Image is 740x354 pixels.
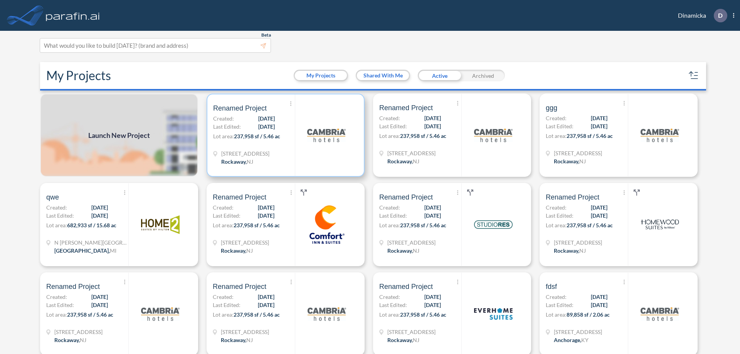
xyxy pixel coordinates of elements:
[546,114,567,122] span: Created:
[54,247,110,254] span: [GEOGRAPHIC_DATA] ,
[554,337,581,343] span: Anchorage ,
[44,8,101,23] img: logo
[379,114,400,122] span: Created:
[379,301,407,309] span: Last Edited:
[567,311,610,318] span: 89,858 sf / 2.06 ac
[141,205,180,244] img: logo
[221,238,269,247] span: 321 Mt Hope Ave
[54,336,86,344] div: Rockaway, NJ
[413,158,419,164] span: NJ
[54,337,80,343] span: Rockaway ,
[418,70,461,81] div: Active
[308,205,346,244] img: logo
[246,247,253,254] span: NJ
[591,203,607,211] span: [DATE]
[413,337,419,343] span: NJ
[400,133,446,139] span: 237,958 sf / 5.46 ac
[387,336,419,344] div: Rockaway, NJ
[221,337,246,343] span: Rockaway ,
[234,222,280,228] span: 237,958 sf / 5.46 ac
[213,104,267,113] span: Renamed Project
[400,311,446,318] span: 237,958 sf / 5.46 ac
[221,149,269,158] span: 321 Mt Hope Ave
[424,203,441,211] span: [DATE]
[546,203,567,211] span: Created:
[379,133,400,139] span: Lot area:
[221,247,253,255] div: Rockaway, NJ
[387,238,436,247] span: 321 Mt Hope Ave
[234,133,280,139] span: 237,958 sf / 5.46 ac
[474,205,513,244] img: logo
[554,238,602,247] span: 321 Mt Hope Ave
[461,70,505,81] div: Archived
[387,337,413,343] span: Rockaway ,
[554,328,602,336] span: 1899 Evergreen Rd
[91,301,108,309] span: [DATE]
[546,222,567,228] span: Lot area:
[387,149,436,157] span: 321 Mt Hope Ave
[46,301,74,309] span: Last Edited:
[424,301,441,309] span: [DATE]
[67,311,113,318] span: 237,958 sf / 5.46 ac
[554,336,589,344] div: Anchorage, KY
[88,130,150,141] span: Launch New Project
[213,114,234,122] span: Created:
[141,295,180,333] img: logo
[379,103,433,112] span: Renamed Project
[387,158,413,164] span: Rockaway ,
[213,301,240,309] span: Last Edited:
[221,158,253,166] div: Rockaway, NJ
[379,311,400,318] span: Lot area:
[221,158,247,165] span: Rockaway ,
[213,293,234,301] span: Created:
[213,193,266,202] span: Renamed Project
[379,122,407,130] span: Last Edited:
[554,247,579,254] span: Rockaway ,
[387,328,436,336] span: 321 Mt Hope Ave
[413,247,419,254] span: NJ
[474,116,513,154] img: logo
[40,94,198,177] a: Launch New Project
[46,311,67,318] span: Lot area:
[258,122,275,131] span: [DATE]
[54,238,128,247] span: N Wyndham Hill Dr NE
[213,311,234,318] span: Lot area:
[258,211,274,220] span: [DATE]
[387,247,419,255] div: Rockaway, NJ
[110,247,116,254] span: MI
[246,337,253,343] span: NJ
[46,282,100,291] span: Renamed Project
[46,222,67,228] span: Lot area:
[379,282,433,291] span: Renamed Project
[357,71,409,80] button: Shared With Me
[387,247,413,254] span: Rockaway ,
[554,158,579,164] span: Rockaway ,
[666,9,734,22] div: Dinamicka
[258,203,274,211] span: [DATE]
[308,295,346,333] img: logo
[424,122,441,130] span: [DATE]
[258,114,275,122] span: [DATE]
[546,311,567,318] span: Lot area:
[688,69,700,82] button: sort
[67,222,116,228] span: 682,933 sf / 15.68 ac
[213,222,234,228] span: Lot area:
[247,158,253,165] span: NJ
[546,103,557,112] span: ggg
[213,282,266,291] span: Renamed Project
[554,247,586,255] div: Rockaway, NJ
[258,293,274,301] span: [DATE]
[546,193,599,202] span: Renamed Project
[546,133,567,139] span: Lot area:
[221,328,269,336] span: 321 Mt Hope Ave
[234,311,280,318] span: 237,958 sf / 5.46 ac
[46,193,59,202] span: qwe
[261,32,271,38] span: Beta
[46,211,74,220] span: Last Edited:
[91,211,108,220] span: [DATE]
[213,133,234,139] span: Lot area:
[546,282,557,291] span: fdsf
[387,157,419,165] div: Rockaway, NJ
[46,293,67,301] span: Created:
[546,301,573,309] span: Last Edited:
